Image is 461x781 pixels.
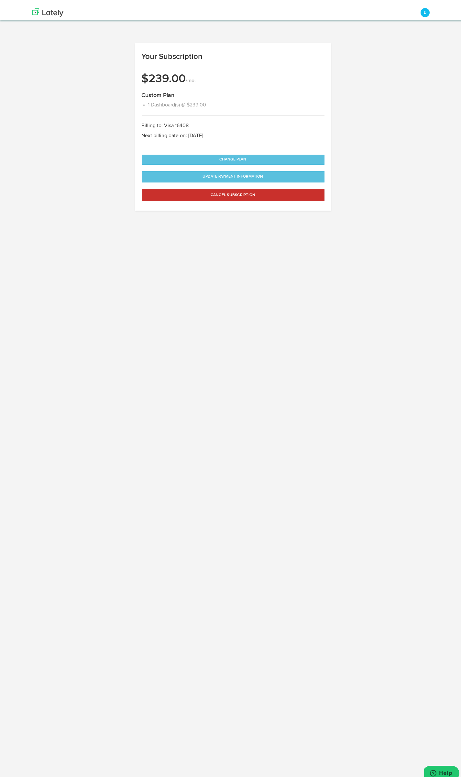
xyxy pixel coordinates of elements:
p: Next billing date on: [DATE] [142,128,324,136]
span: /mo. [186,74,196,79]
button: b [421,4,430,13]
img: logo_lately_bg_light.svg [32,4,63,13]
h4: Custom Plan [142,88,324,94]
button: Change Plan [142,150,324,160]
iframe: Opens a widget where you can find more information [424,762,459,778]
p: Billing to: Visa *6408 [142,118,324,126]
h3: $239.00 [142,70,324,82]
h1: Your Subscription [142,48,324,57]
span: 1 Dashboard(s) @ $239.00 [148,98,206,104]
button: Update Payment Information [142,167,324,178]
button: Cancel Subscription [142,185,324,197]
